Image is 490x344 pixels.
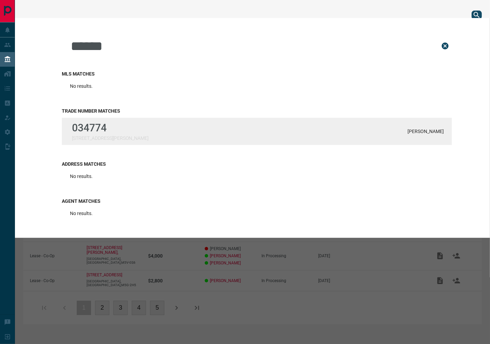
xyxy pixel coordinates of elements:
h3: Address Matches [62,161,452,167]
h3: MLS Matches [62,71,452,77]
p: [PERSON_NAME] [407,129,444,134]
p: [STREET_ADDRESS][PERSON_NAME] [72,135,148,141]
h3: Trade Number Matches [62,108,452,114]
p: No results. [70,174,93,179]
p: No results. [70,83,93,89]
h3: Agent Matches [62,198,452,204]
button: Close [438,39,452,53]
button: search button [472,11,482,19]
p: 034774 [72,122,148,134]
p: No results. [70,211,93,216]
